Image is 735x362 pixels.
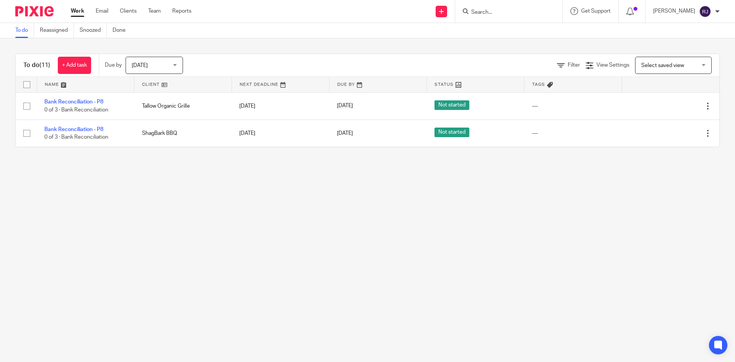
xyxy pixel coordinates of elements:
[596,62,629,68] span: View Settings
[134,92,232,120] td: Tallow Organic Grille
[39,62,50,68] span: (11)
[80,23,107,38] a: Snoozed
[44,107,108,113] span: 0 of 3 · Bank Reconciliation
[337,131,353,136] span: [DATE]
[15,23,34,38] a: To do
[15,6,54,16] img: Pixie
[172,7,191,15] a: Reports
[105,61,122,69] p: Due by
[71,7,84,15] a: Work
[44,99,103,105] a: Bank Reconciliation - P8
[532,102,614,110] div: ---
[44,134,108,140] span: 0 of 3 · Bank Reconciliation
[132,63,148,68] span: [DATE]
[641,63,684,68] span: Select saved view
[96,7,108,15] a: Email
[232,120,329,147] td: [DATE]
[40,23,74,38] a: Reassigned
[23,61,50,69] h1: To do
[134,120,232,147] td: ShagBark BBQ
[434,100,469,110] span: Not started
[44,127,103,132] a: Bank Reconciliation - P8
[434,128,469,137] span: Not started
[470,9,539,16] input: Search
[120,7,137,15] a: Clients
[568,62,580,68] span: Filter
[532,129,614,137] div: ---
[532,82,545,87] span: Tags
[232,92,329,120] td: [DATE]
[653,7,695,15] p: [PERSON_NAME]
[58,57,91,74] a: + Add task
[337,103,353,109] span: [DATE]
[113,23,131,38] a: Done
[581,8,611,14] span: Get Support
[148,7,161,15] a: Team
[699,5,711,18] img: svg%3E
